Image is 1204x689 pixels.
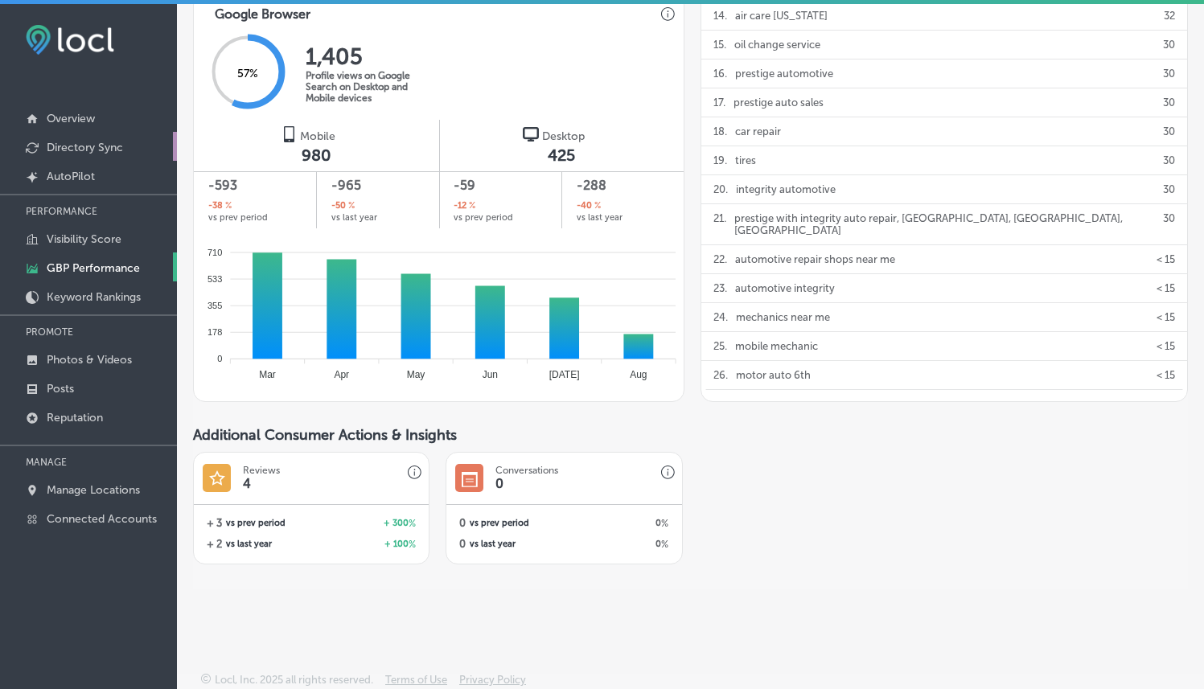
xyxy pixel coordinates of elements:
[734,31,820,59] p: oil change service
[237,67,258,80] span: 57 %
[454,176,547,195] span: -59
[735,59,833,88] p: prestige automotive
[713,31,726,59] p: 15 .
[407,369,425,380] tspan: May
[331,176,425,195] span: -965
[1163,175,1175,203] p: 30
[483,369,498,380] tspan: Jun
[26,25,114,55] img: fda3e92497d09a02dc62c9cd864e3231.png
[733,88,824,117] p: prestige auto sales
[1157,332,1175,360] p: < 15
[713,303,728,331] p: 24 .
[207,538,222,550] h2: + 2
[1163,146,1175,174] p: 30
[226,519,286,527] span: vs prev period
[542,129,585,143] span: Desktop
[735,332,818,360] p: mobile mechanic
[549,369,580,380] tspan: [DATE]
[311,539,416,550] h2: + 100
[346,199,355,213] span: %
[713,361,728,389] p: 26 .
[548,146,575,165] span: 425
[736,175,836,203] p: integrity automotive
[713,245,727,273] p: 22 .
[713,175,728,203] p: 20 .
[1164,2,1175,30] p: 32
[1163,88,1175,117] p: 30
[47,353,132,367] p: Photos & Videos
[1157,361,1175,389] p: < 15
[459,517,466,529] h2: 0
[1163,204,1175,244] p: 30
[470,519,529,527] span: vs prev period
[495,476,503,491] h1: 0
[735,274,835,302] p: automotive integrity
[661,518,668,529] span: %
[592,199,601,213] span: %
[713,59,727,88] p: 16 .
[208,176,302,195] span: -593
[713,204,726,244] p: 21 .
[454,213,513,222] span: vs prev period
[630,369,647,380] tspan: Aug
[47,232,121,246] p: Visibility Score
[713,117,727,146] p: 18 .
[226,539,272,548] span: vs last year
[47,261,140,275] p: GBP Performance
[409,539,416,550] span: %
[495,465,558,476] h3: Conversations
[208,327,222,337] tspan: 178
[713,2,727,30] p: 14 .
[564,539,668,550] h2: 0
[564,518,668,529] h2: 0
[47,112,95,125] p: Overview
[736,361,811,389] p: motor auto 6th
[331,199,355,213] h2: -50
[47,382,74,396] p: Posts
[1163,59,1175,88] p: 30
[1157,303,1175,331] p: < 15
[1163,117,1175,146] p: 30
[47,290,141,304] p: Keyword Rankings
[306,70,434,104] p: Profile views on Google Search on Desktop and Mobile devices
[735,146,756,174] p: tires
[735,245,895,273] p: automotive repair shops near me
[47,512,157,526] p: Connected Accounts
[734,390,784,418] p: oil change
[302,146,331,165] span: 980
[223,199,232,213] span: %
[713,88,725,117] p: 17 .
[208,274,222,284] tspan: 533
[208,301,222,310] tspan: 355
[577,199,601,213] h2: -40
[1163,31,1175,59] p: 30
[47,170,95,183] p: AutoPilot
[47,483,140,497] p: Manage Locations
[1157,390,1175,418] p: < 15
[47,411,103,424] p: Reputation
[735,2,828,30] p: air care [US_STATE]
[735,117,781,146] p: car repair
[523,126,539,142] img: logo
[713,332,727,360] p: 25 .
[577,176,670,195] span: -288
[207,517,222,529] h2: + 3
[217,354,222,363] tspan: 0
[1157,245,1175,273] p: < 15
[47,141,123,154] p: Directory Sync
[734,204,1155,244] p: prestige with integrity auto repair, [GEOGRAPHIC_DATA], [GEOGRAPHIC_DATA], [GEOGRAPHIC_DATA]
[243,476,251,491] h1: 4
[470,539,516,548] span: vs last year
[409,518,416,529] span: %
[306,43,434,70] h2: 1,405
[713,390,726,418] p: 27 .
[661,539,668,550] span: %
[300,129,335,143] span: Mobile
[459,538,466,550] h2: 0
[736,303,830,331] p: mechanics near me
[208,199,232,213] h2: -38
[311,518,416,529] h2: + 300
[454,199,475,213] h2: -12
[1157,274,1175,302] p: < 15
[334,369,349,380] tspan: Apr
